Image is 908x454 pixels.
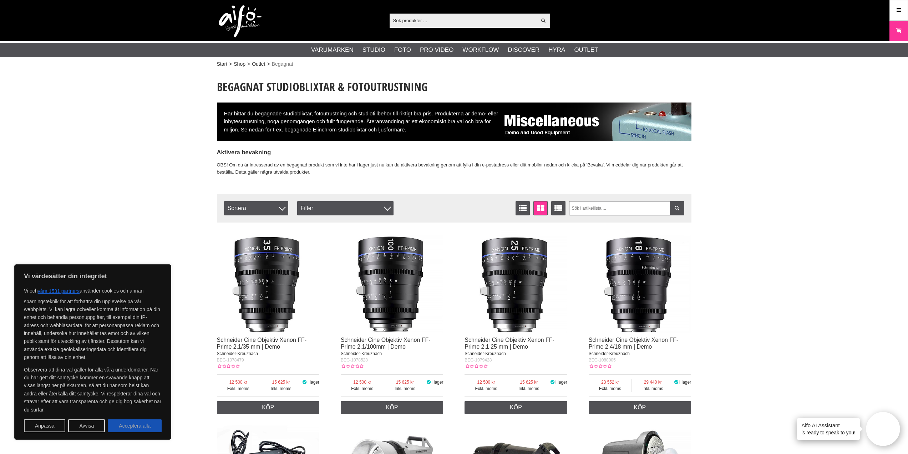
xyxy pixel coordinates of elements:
[311,45,354,55] a: Varumärken
[384,385,426,392] span: Inkl. moms
[219,5,262,38] img: logo.png
[14,264,171,440] div: Vi värdesätter din integritet
[341,401,443,414] a: Köp
[420,45,453,55] a: Pro Video
[589,385,632,392] span: Exkl. moms
[670,201,684,215] a: Filtrera
[217,60,228,68] a: Start
[589,358,616,363] span: BEG-1088005
[217,148,691,156] h4: Aktivera bevakning
[217,379,260,385] span: 12 500
[24,366,162,414] p: Observera att dina val gäller för alla våra underdomäner. När du har gett ditt samtycke kommer en...
[297,201,394,215] div: Filter
[569,201,684,215] input: Sök i artikellista ...
[267,60,270,68] span: >
[555,380,567,385] span: I lager
[217,79,691,95] h1: Begagnat Studioblixtar & Fotoutrustning
[260,385,302,392] span: Inkl. moms
[679,380,691,385] span: I lager
[341,363,364,370] div: Kundbetyg: 0
[302,380,308,385] i: I lager
[465,230,567,333] img: Schneider Cine Objektiv Xenon FF-Prime 2.1 25 mm | Demo
[589,379,632,385] span: 23 552
[589,363,612,370] div: Kundbetyg: 0
[341,385,384,392] span: Exkl. moms
[533,201,548,215] a: Fönstervisning
[465,401,567,414] a: Köp
[632,379,674,385] span: 29 440
[260,379,302,385] span: 15 625
[550,380,556,385] i: I lager
[217,351,258,356] span: Schneider-Kreuznach
[341,351,382,356] span: Schneider-Kreuznach
[224,201,288,215] span: Sortera
[797,418,860,440] div: is ready to speak to you!
[384,379,426,385] span: 15 625
[38,285,80,298] button: våra 1531 partners
[589,337,679,350] a: Schneider Cine Objektiv Xenon FF-Prime 2.4/18 mm | Demo
[632,385,674,392] span: Inkl. moms
[24,272,162,280] p: Vi värdesätter din integritet
[229,60,232,68] span: >
[24,285,162,361] p: Vi och använder cookies och annan spårningsteknik för att förbättra din upplevelse på vår webbpla...
[465,358,492,363] span: BEG-1079428
[108,419,162,432] button: Acceptera alla
[574,45,598,55] a: Outlet
[548,45,565,55] a: Hyra
[247,60,250,68] span: >
[801,421,856,429] h4: Aifo AI Assistant
[465,363,487,370] div: Kundbetyg: 0
[217,358,244,363] span: BEG-1078479
[394,45,411,55] a: Foto
[362,45,385,55] a: Studio
[217,385,260,392] span: Exkl. moms
[465,337,554,350] a: Schneider Cine Objektiv Xenon FF-Prime 2.1 25 mm | Demo
[234,60,245,68] a: Shop
[217,337,307,350] a: Schneider Cine Objektiv Xenon FF-Prime 2.1/35 mm | Demo
[272,60,293,68] span: Begagnat
[390,15,537,26] input: Sök produkter ...
[24,419,65,432] button: Anpassa
[589,351,630,356] span: Schneider-Kreuznach
[341,358,368,363] span: BEG-1078528
[341,230,443,333] img: Schneider Cine Objektiv Xenon FF-Prime 2.1/100mm | Demo
[551,201,565,215] a: Utökad listvisning
[308,380,319,385] span: I lager
[217,401,320,414] a: Köp
[217,230,320,333] img: Schneider Cine Objektiv Xenon FF-Prime 2.1/35 mm | Demo
[508,379,550,385] span: 15 625
[508,385,550,392] span: Inkl. moms
[465,385,508,392] span: Exkl. moms
[508,45,539,55] a: Discover
[462,45,499,55] a: Workflow
[589,401,691,414] a: Köp
[465,379,508,385] span: 12 500
[465,351,506,356] span: Schneider-Kreuznach
[674,380,679,385] i: I lager
[341,379,384,385] span: 12 500
[499,103,691,141] img: Begagnat och Demo Fotoutrustning
[426,380,431,385] i: I lager
[589,230,691,333] img: Schneider Cine Objektiv Xenon FF-Prime 2.4/18 mm | Demo
[431,380,443,385] span: I lager
[252,60,265,68] a: Outlet
[217,363,240,370] div: Kundbetyg: 0
[516,201,530,215] a: Listvisning
[341,337,431,350] a: Schneider Cine Objektiv Xenon FF-Prime 2.1/100mm | Demo
[217,103,691,141] div: Här hittar du begagnade studioblixtar, fotoutrustning och studiotillbehör till riktigt bra pris. ...
[68,419,105,432] button: Avvisa
[217,161,691,176] p: OBS! Om du är intresserad av en begagnad produkt som vi inte har i lager just nu kan du aktivera ...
